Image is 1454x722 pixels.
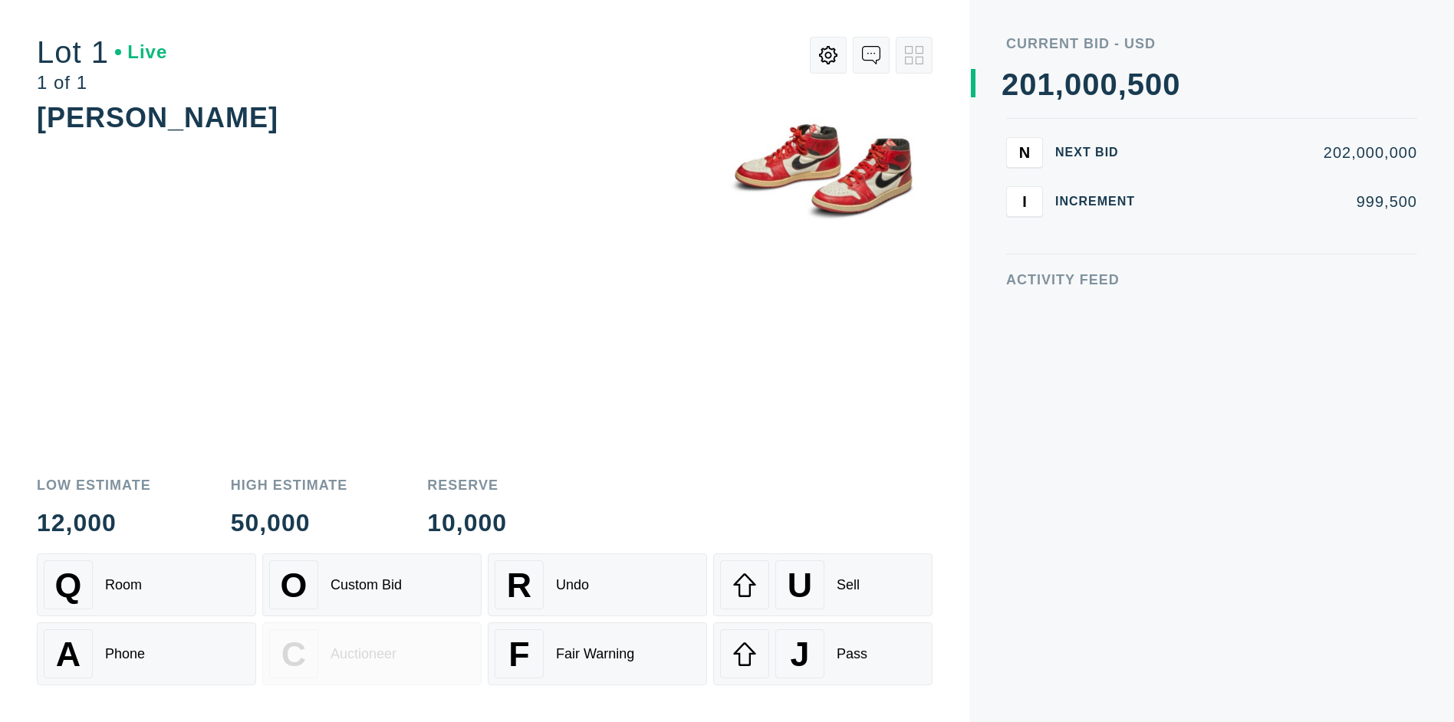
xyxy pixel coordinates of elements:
div: 0 [1019,69,1037,100]
div: 12,000 [37,510,151,535]
div: 1 [1038,69,1055,100]
div: 5 [1127,69,1145,100]
div: , [1055,69,1064,376]
div: Increment [1055,195,1147,208]
span: Q [55,566,82,605]
button: FFair Warning [488,622,707,685]
button: APhone [37,622,256,685]
div: Auctioneer [331,646,396,662]
div: 2 [1002,69,1019,100]
div: Lot 1 [37,37,167,67]
button: JPass [713,622,933,685]
div: 50,000 [231,510,348,535]
div: 10,000 [427,510,507,535]
div: Phone [105,646,145,662]
div: Sell [837,577,860,593]
button: CAuctioneer [262,622,482,685]
div: 999,500 [1160,194,1417,209]
span: R [507,566,531,605]
span: J [790,635,809,674]
span: F [508,635,529,674]
span: U [788,566,812,605]
div: Custom Bid [331,577,402,593]
div: High Estimate [231,478,348,492]
div: 0 [1163,69,1180,100]
span: I [1022,192,1027,210]
button: QRoom [37,553,256,616]
div: Next Bid [1055,146,1147,159]
div: Fair Warning [556,646,634,662]
div: Pass [837,646,867,662]
div: 0 [1100,69,1117,100]
div: 0 [1082,69,1100,100]
div: 0 [1064,69,1082,100]
div: 202,000,000 [1160,145,1417,160]
button: N [1006,137,1043,168]
button: I [1006,186,1043,217]
div: Activity Feed [1006,273,1417,287]
span: O [281,566,308,605]
div: Low Estimate [37,478,151,492]
div: Reserve [427,478,507,492]
div: , [1118,69,1127,376]
span: A [56,635,81,674]
div: Live [115,43,167,61]
button: OCustom Bid [262,553,482,616]
div: 0 [1145,69,1163,100]
div: Current Bid - USD [1006,37,1417,51]
span: N [1019,143,1030,161]
span: C [281,635,306,674]
div: Room [105,577,142,593]
div: [PERSON_NAME] [37,102,278,133]
button: USell [713,553,933,616]
div: Undo [556,577,589,593]
div: 1 of 1 [37,74,167,92]
button: RUndo [488,553,707,616]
